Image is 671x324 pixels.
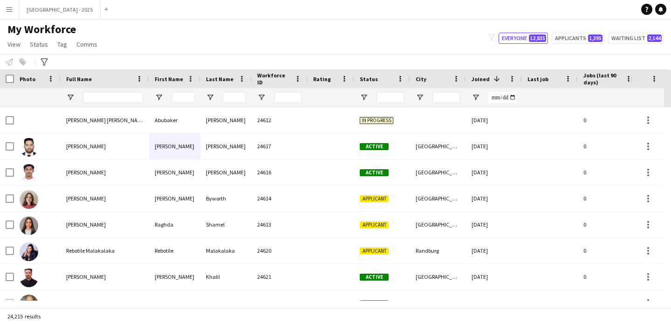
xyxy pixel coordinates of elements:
span: Active [360,143,389,150]
span: 1,395 [588,34,603,42]
button: [GEOGRAPHIC_DATA] - 2025 [19,0,101,19]
div: [PERSON_NAME] [149,186,200,211]
span: Joined [472,76,490,83]
div: 24621 [252,264,308,290]
div: [DATE] [466,238,522,263]
span: 2,144 [647,34,662,42]
div: [GEOGRAPHIC_DATA] [410,290,466,316]
div: 24613 [252,212,308,237]
div: 0 [578,133,638,159]
img: Saif Aldin Khalil [20,269,38,287]
span: Full Name [66,76,92,83]
div: 0 [578,290,638,316]
span: [PERSON_NAME] [66,169,106,176]
span: My Workforce [7,22,76,36]
div: 24617 [252,133,308,159]
a: Status [26,38,52,50]
span: Comms [76,40,97,48]
span: Active [360,274,389,281]
span: City [416,76,426,83]
input: Full Name Filter Input [83,92,144,103]
span: In progress [360,117,393,124]
div: [DATE] [466,107,522,133]
span: Status [360,76,378,83]
button: Everyone12,835 [499,33,548,44]
span: Deleted [360,300,389,307]
input: Status Filter Input [377,92,404,103]
a: Comms [73,38,101,50]
div: [GEOGRAPHIC_DATA] [410,133,466,159]
span: Tag [57,40,67,48]
div: 0 [578,212,638,237]
input: Joined Filter Input [488,92,516,103]
div: [PERSON_NAME] [200,107,252,133]
button: Open Filter Menu [360,93,368,102]
input: City Filter Input [432,92,460,103]
a: View [4,38,24,50]
div: [GEOGRAPHIC_DATA] [410,186,466,211]
span: View [7,40,21,48]
div: Rebotile [149,238,200,263]
button: Open Filter Menu [155,93,163,102]
div: Randburg [410,238,466,263]
div: 0 [578,107,638,133]
span: 12,835 [529,34,546,42]
div: [DATE] [466,159,522,185]
div: [PERSON_NAME] [149,133,200,159]
span: Status [30,40,48,48]
div: [PERSON_NAME] [149,264,200,290]
span: Rating [313,76,331,83]
button: Open Filter Menu [472,93,480,102]
div: [DATE] [466,212,522,237]
div: [DATE] [466,290,522,316]
div: 24616 [252,159,308,185]
span: Applicant [360,195,389,202]
div: [PERSON_NAME] [149,159,200,185]
span: Applicant [360,248,389,255]
span: [PERSON_NAME] [66,143,106,150]
img: Sihle Bota [20,295,38,313]
div: 0 [578,264,638,290]
div: Abubaker [149,107,200,133]
img: Rebotile Malakalaka [20,242,38,261]
app-action-btn: Advanced filters [39,56,50,68]
img: Ahmed Abdelkerim [20,138,38,157]
div: Raghda [149,212,200,237]
div: [PERSON_NAME] [200,159,252,185]
button: Open Filter Menu [416,93,424,102]
span: [PERSON_NAME] [PERSON_NAME] [66,117,146,124]
div: 24619 [252,290,308,316]
span: [PERSON_NAME] [66,221,106,228]
div: [GEOGRAPHIC_DATA],[GEOGRAPHIC_DATA] [410,212,466,237]
button: Open Filter Menu [66,93,75,102]
div: 24612 [252,107,308,133]
img: Millie Byworth [20,190,38,209]
div: 24620 [252,238,308,263]
span: Active [360,169,389,176]
button: Waiting list2,144 [608,33,664,44]
div: Malakalaka [200,238,252,263]
button: Open Filter Menu [206,93,214,102]
div: 0 [578,159,638,185]
input: Workforce ID Filter Input [274,92,302,103]
div: Bota [200,290,252,316]
div: [DATE] [466,133,522,159]
div: Khalil [200,264,252,290]
span: [PERSON_NAME] [66,273,106,280]
span: Jobs (last 90 days) [583,72,622,86]
button: Applicants1,395 [552,33,604,44]
div: [DATE] [466,264,522,290]
span: Sihle Bota [66,299,90,306]
input: Last Name Filter Input [223,92,246,103]
span: Photo [20,76,35,83]
span: First Name [155,76,183,83]
div: [GEOGRAPHIC_DATA] [410,264,466,290]
span: Rebotile Malakalaka [66,247,115,254]
div: 0 [578,238,638,263]
a: Tag [54,38,71,50]
input: First Name Filter Input [171,92,195,103]
button: Open Filter Menu [257,93,266,102]
div: Sihle [149,290,200,316]
img: Alan Varghese [20,164,38,183]
span: Last Name [206,76,233,83]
